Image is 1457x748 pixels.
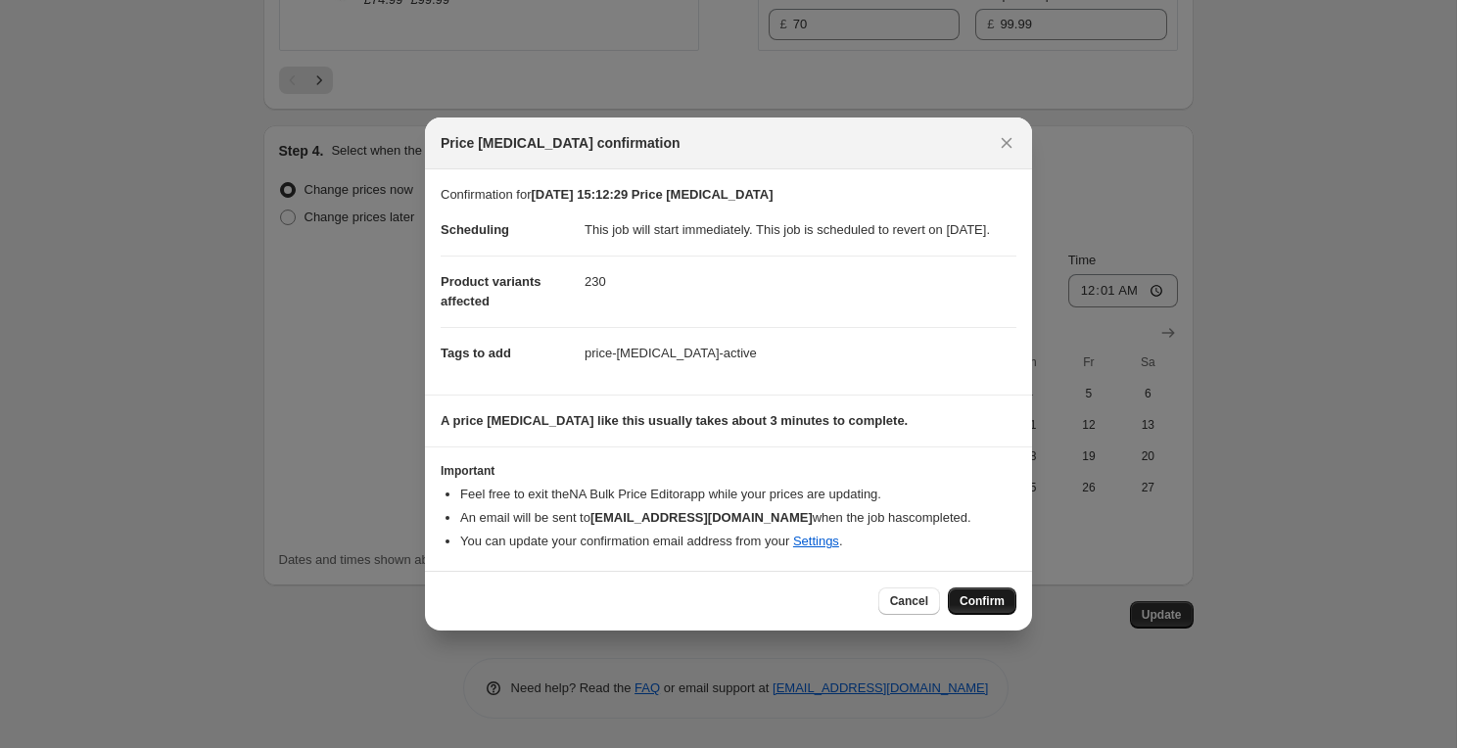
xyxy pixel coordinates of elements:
[441,133,681,153] span: Price [MEDICAL_DATA] confirmation
[460,485,1016,504] li: Feel free to exit the NA Bulk Price Editor app while your prices are updating.
[585,205,1016,256] dd: This job will start immediately. This job is scheduled to revert on [DATE].
[441,346,511,360] span: Tags to add
[460,508,1016,528] li: An email will be sent to when the job has completed .
[960,593,1005,609] span: Confirm
[878,587,940,615] button: Cancel
[460,532,1016,551] li: You can update your confirmation email address from your .
[948,587,1016,615] button: Confirm
[585,327,1016,379] dd: price-[MEDICAL_DATA]-active
[441,463,1016,479] h3: Important
[590,510,813,525] b: [EMAIL_ADDRESS][DOMAIN_NAME]
[531,187,773,202] b: [DATE] 15:12:29 Price [MEDICAL_DATA]
[793,534,839,548] a: Settings
[441,222,509,237] span: Scheduling
[441,413,908,428] b: A price [MEDICAL_DATA] like this usually takes about 3 minutes to complete.
[993,129,1020,157] button: Close
[441,274,541,308] span: Product variants affected
[890,593,928,609] span: Cancel
[441,185,1016,205] p: Confirmation for
[585,256,1016,307] dd: 230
